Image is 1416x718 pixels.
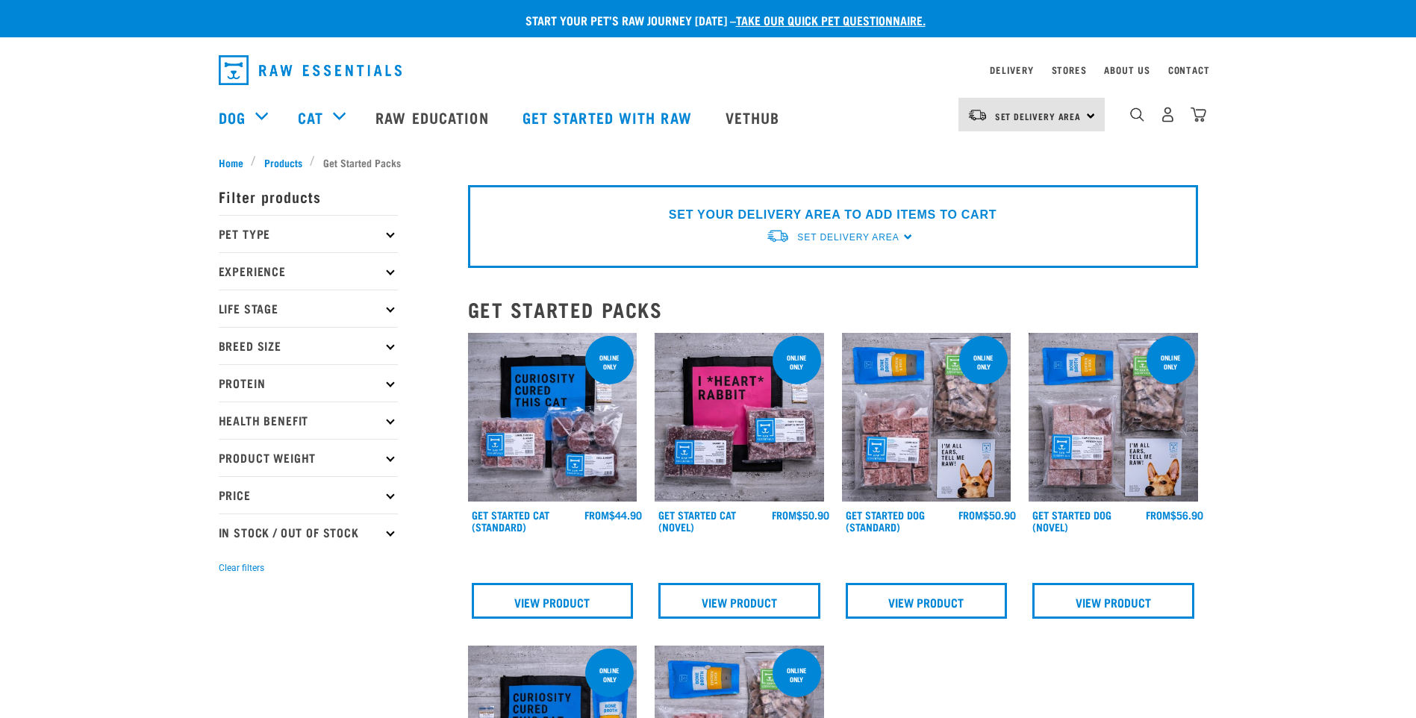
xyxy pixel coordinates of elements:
p: Price [219,476,398,513]
p: Life Stage [219,290,398,327]
span: Set Delivery Area [797,232,899,243]
div: online only [585,346,634,378]
a: View Product [1032,583,1194,619]
img: Assortment Of Raw Essential Products For Cats Including, Blue And Black Tote Bag With "Curiosity ... [468,333,637,502]
img: home-icon-1@2x.png [1130,107,1144,122]
span: FROM [958,512,983,517]
img: NSP Dog Novel Update [1029,333,1198,502]
p: Experience [219,252,398,290]
a: Cat [298,106,323,128]
img: van-moving.png [766,228,790,244]
a: View Product [658,583,820,619]
div: $56.90 [1146,509,1203,521]
a: Get Started Cat (Standard) [472,512,549,529]
img: Raw Essentials Logo [219,55,402,85]
a: Raw Education [361,87,507,147]
img: van-moving.png [967,108,988,122]
nav: dropdown navigation [207,49,1210,91]
a: Contact [1168,67,1210,72]
a: Get started with Raw [508,87,711,147]
a: Stores [1052,67,1087,72]
a: Dog [219,106,246,128]
span: FROM [584,512,609,517]
span: Products [264,154,302,170]
img: home-icon@2x.png [1191,107,1206,122]
span: FROM [772,512,796,517]
span: Home [219,154,243,170]
p: Filter products [219,178,398,215]
p: Breed Size [219,327,398,364]
img: user.png [1160,107,1176,122]
div: online only [585,659,634,690]
img: Assortment Of Raw Essential Products For Cats Including, Pink And Black Tote Bag With "I *Heart* ... [655,333,824,502]
button: Clear filters [219,561,264,575]
a: View Product [846,583,1008,619]
a: Get Started Dog (Standard) [846,512,925,529]
div: $44.90 [584,509,642,521]
a: Home [219,154,252,170]
div: $50.90 [958,509,1016,521]
img: NSP Dog Standard Update [842,333,1011,502]
p: Pet Type [219,215,398,252]
a: Vethub [711,87,799,147]
a: View Product [472,583,634,619]
a: take our quick pet questionnaire. [736,16,926,23]
p: Protein [219,364,398,402]
a: About Us [1104,67,1150,72]
div: online only [1147,346,1195,378]
p: SET YOUR DELIVERY AREA TO ADD ITEMS TO CART [669,206,996,224]
a: Get Started Dog (Novel) [1032,512,1111,529]
nav: breadcrumbs [219,154,1198,170]
a: Products [256,154,310,170]
a: Get Started Cat (Novel) [658,512,736,529]
div: online only [773,659,821,690]
p: Health Benefit [219,402,398,439]
div: online only [959,346,1008,378]
span: Set Delivery Area [995,113,1082,119]
span: FROM [1146,512,1170,517]
p: In Stock / Out Of Stock [219,513,398,551]
a: Delivery [990,67,1033,72]
div: online only [773,346,821,378]
p: Product Weight [219,439,398,476]
div: $50.90 [772,509,829,521]
h2: Get Started Packs [468,298,1198,321]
